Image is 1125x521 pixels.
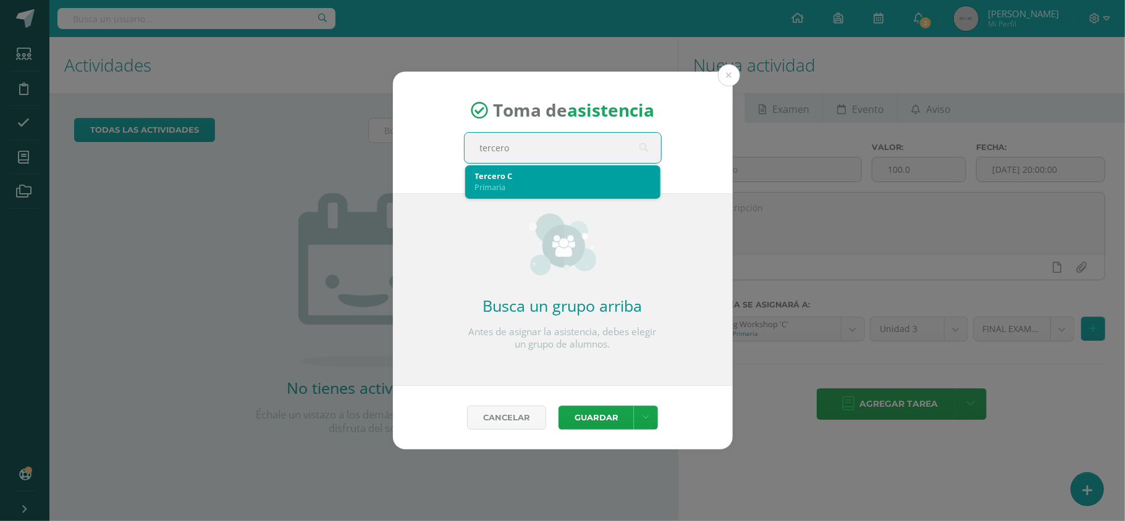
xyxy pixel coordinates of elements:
[529,214,596,275] img: groups_small.png
[475,170,651,181] div: Tercero C
[465,133,661,163] input: Busca un grado o sección aquí...
[718,64,740,86] button: Close (Esc)
[475,181,651,193] div: Primaria
[464,295,662,316] h2: Busca un grupo arriba
[567,99,654,122] strong: asistencia
[464,326,662,351] p: Antes de asignar la asistencia, debes elegir un grupo de alumnos.
[558,406,634,430] button: Guardar
[493,99,654,122] span: Toma de
[467,406,546,430] a: Cancelar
